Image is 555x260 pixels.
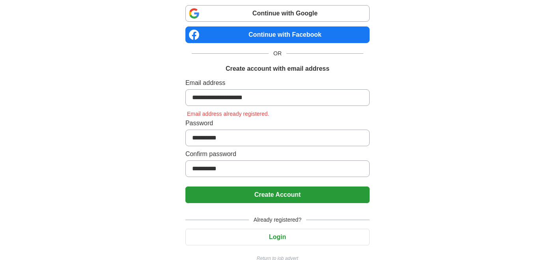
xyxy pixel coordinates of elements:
span: Already registered? [249,216,306,224]
span: Email address already registered. [185,111,271,117]
a: Continue with Google [185,5,370,22]
a: Continue with Facebook [185,26,370,43]
h1: Create account with email address [226,64,329,73]
label: Password [185,119,370,128]
span: OR [269,49,286,58]
label: Email address [185,78,370,88]
button: Create Account [185,187,370,203]
label: Confirm password [185,149,370,159]
button: Login [185,229,370,245]
a: Login [185,234,370,240]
